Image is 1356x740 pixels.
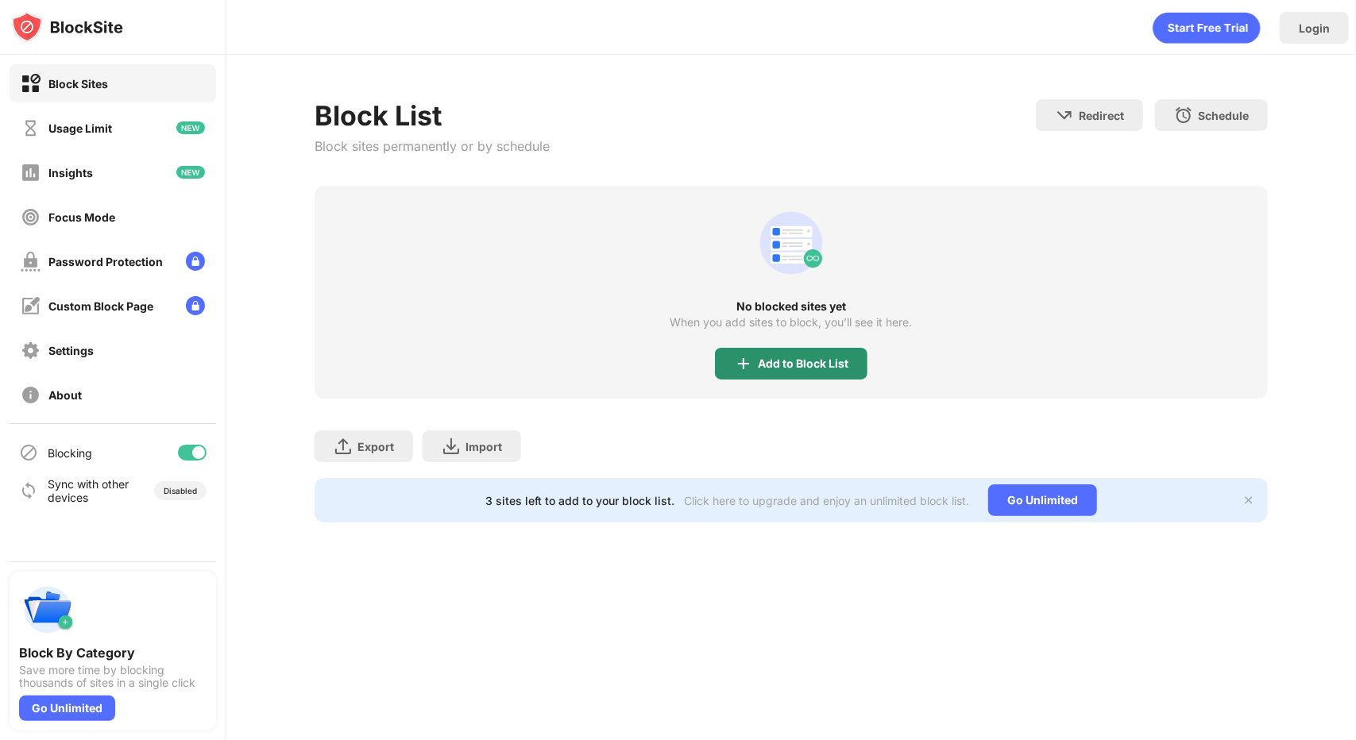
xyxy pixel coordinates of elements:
[21,118,41,138] img: time-usage-off.svg
[164,486,197,495] div: Disabled
[19,645,207,661] div: Block By Category
[1242,494,1255,507] img: x-button.svg
[19,581,76,638] img: push-categories.svg
[19,481,38,500] img: sync-icon.svg
[21,341,41,360] img: settings-off.svg
[315,300,1268,313] div: No blocked sites yet
[315,99,550,132] div: Block List
[176,166,205,179] img: new-icon.svg
[315,138,550,154] div: Block sites permanently or by schedule
[48,446,92,460] div: Blocking
[21,385,41,405] img: about-off.svg
[48,477,129,504] div: Sync with other devices
[1198,109,1249,122] div: Schedule
[485,494,674,507] div: 3 sites left to add to your block list.
[48,388,82,402] div: About
[19,443,38,462] img: blocking-icon.svg
[186,296,205,315] img: lock-menu.svg
[19,696,115,721] div: Go Unlimited
[758,357,848,370] div: Add to Block List
[48,255,163,268] div: Password Protection
[21,296,41,316] img: customize-block-page-off.svg
[48,344,94,357] div: Settings
[48,299,153,313] div: Custom Block Page
[48,210,115,224] div: Focus Mode
[21,252,41,272] img: password-protection-off.svg
[466,440,502,453] div: Import
[670,316,913,329] div: When you add sites to block, you’ll see it here.
[176,121,205,134] img: new-icon.svg
[1153,12,1261,44] div: animation
[48,77,108,91] div: Block Sites
[357,440,394,453] div: Export
[1079,109,1124,122] div: Redirect
[21,163,41,183] img: insights-off.svg
[19,664,207,689] div: Save more time by blocking thousands of sites in a single click
[988,484,1097,516] div: Go Unlimited
[21,74,41,94] img: block-on.svg
[11,11,123,43] img: logo-blocksite.svg
[1299,21,1330,35] div: Login
[48,166,93,179] div: Insights
[186,252,205,271] img: lock-menu.svg
[684,494,969,507] div: Click here to upgrade and enjoy an unlimited block list.
[48,121,112,135] div: Usage Limit
[21,207,41,227] img: focus-off.svg
[753,205,829,281] div: animation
